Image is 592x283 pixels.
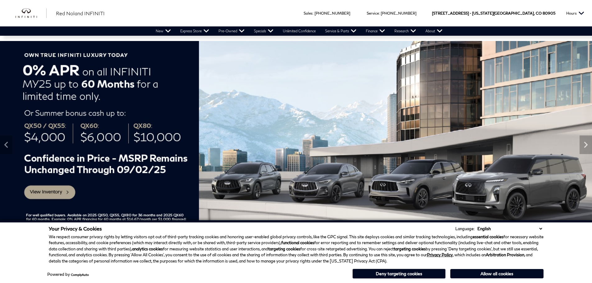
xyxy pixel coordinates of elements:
span: : [379,11,380,16]
p: We respect consumer privacy rights by letting visitors opt out of third-party tracking cookies an... [49,234,544,264]
select: Language Select [476,226,544,232]
a: Red Noland INFINITI [56,10,105,17]
strong: targeting cookies [394,246,426,251]
a: ComplyAuto [71,273,89,276]
a: Research [390,26,421,36]
span: Your Privacy & Cookies [49,226,102,231]
button: Allow all cookies [450,269,544,278]
div: Language: [455,227,475,231]
div: Powered by [47,272,89,276]
button: Deny targeting cookies [352,269,446,279]
strong: analytics cookies [132,246,163,251]
strong: targeting cookies [268,246,300,251]
a: infiniti [16,8,47,18]
a: Service & Parts [320,26,361,36]
a: Unlimited Confidence [278,26,320,36]
nav: Main Navigation [151,26,447,36]
span: : [313,11,314,16]
a: New [151,26,176,36]
a: Specials [249,26,278,36]
span: Service [367,11,379,16]
strong: essential cookies [473,234,503,239]
a: About [421,26,447,36]
a: [PHONE_NUMBER] [381,11,416,16]
a: [STREET_ADDRESS] • [US_STATE][GEOGRAPHIC_DATA], CO 80905 [432,11,555,16]
strong: functional cookies [281,240,314,245]
a: Privacy Policy [427,252,453,257]
a: Express Store [176,26,214,36]
span: Sales [304,11,313,16]
span: Red Noland INFINITI [56,10,105,16]
img: INFINITI [16,8,47,18]
strong: Arbitration Provision [486,252,524,257]
a: [PHONE_NUMBER] [314,11,350,16]
a: Finance [361,26,390,36]
div: Next [580,135,592,154]
a: Pre-Owned [214,26,249,36]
